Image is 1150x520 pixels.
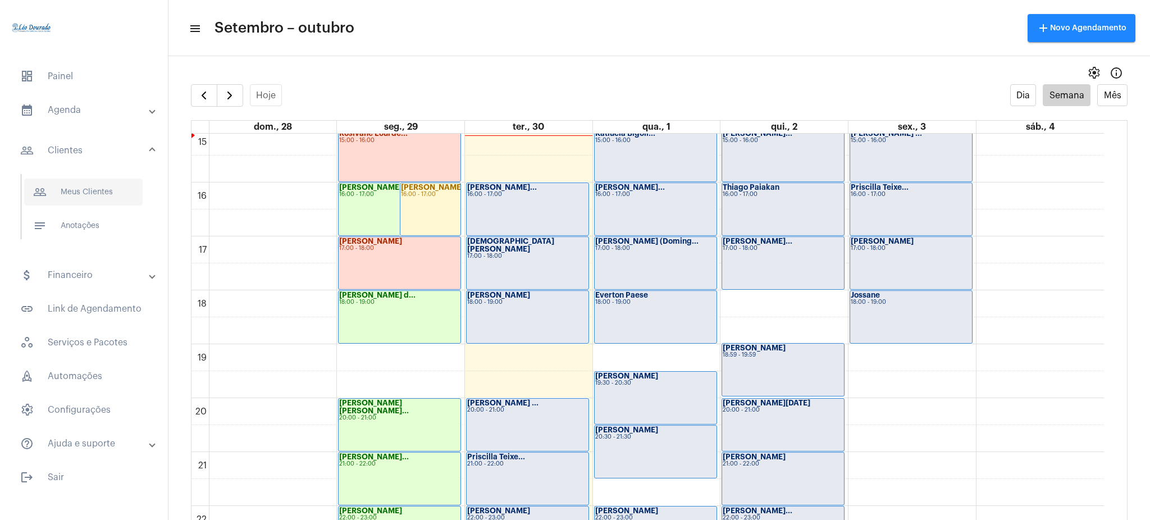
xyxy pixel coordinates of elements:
[467,407,588,413] div: 20:00 - 21:00
[252,121,294,133] a: 28 de setembro de 2025
[723,191,843,198] div: 16:00 - 17:00
[195,299,209,309] div: 18
[467,507,530,514] strong: [PERSON_NAME]
[24,179,143,206] span: Meus Clientes
[896,121,928,133] a: 3 de outubro de 2025
[339,245,460,252] div: 17:00 - 18:00
[339,130,408,137] strong: Rosivane Lourde...
[723,130,792,137] strong: [PERSON_NAME]...
[339,299,460,305] div: 18:00 - 19:00
[217,84,243,107] button: Próximo Semana
[1024,121,1057,133] a: 4 de outubro de 2025
[851,138,971,144] div: 15:00 - 16:00
[595,245,716,252] div: 17:00 - 18:00
[339,191,460,198] div: 16:00 - 17:00
[1010,84,1037,106] button: Dia
[723,461,843,467] div: 21:00 - 22:00
[851,130,922,137] strong: [PERSON_NAME] ...
[9,6,54,51] img: 4c910ca3-f26c-c648-53c7-1a2041c6e520.jpg
[723,344,786,352] strong: [PERSON_NAME]
[723,245,843,252] div: 17:00 - 18:00
[7,168,168,255] div: sidenav iconClientes
[7,262,168,289] mat-expansion-panel-header: sidenav iconFinanceiro
[191,84,217,107] button: Semana Anterior
[7,97,168,124] mat-expansion-panel-header: sidenav iconAgenda
[195,191,209,201] div: 16
[339,291,416,299] strong: [PERSON_NAME] d...
[723,507,792,514] strong: [PERSON_NAME]...
[723,399,810,407] strong: [PERSON_NAME][DATE]
[595,130,655,137] strong: Katiucia Bigoli...
[467,399,539,407] strong: [PERSON_NAME] ...
[1097,84,1128,106] button: Mês
[11,295,157,322] span: Link de Agendamento
[20,144,150,157] mat-panel-title: Clientes
[640,121,673,133] a: 1 de outubro de 2025
[189,22,200,35] mat-icon: sidenav icon
[467,253,588,259] div: 17:00 - 18:00
[1037,21,1050,35] mat-icon: add
[1028,14,1135,42] button: Novo Agendamento
[215,19,354,37] span: Setembro – outubro
[595,507,658,514] strong: [PERSON_NAME]
[33,219,47,232] mat-icon: sidenav icon
[595,184,665,191] strong: [PERSON_NAME]...
[595,299,716,305] div: 18:00 - 19:00
[851,184,909,191] strong: Priscilla Teixe...
[20,70,34,83] span: sidenav icon
[401,191,460,198] div: 16:00 - 17:00
[467,238,554,253] strong: [DEMOGRAPHIC_DATA][PERSON_NAME]
[20,103,34,117] mat-icon: sidenav icon
[20,268,150,282] mat-panel-title: Financeiro
[467,453,525,460] strong: Priscilla Teixe...
[1087,66,1101,80] span: settings
[7,133,168,168] mat-expansion-panel-header: sidenav iconClientes
[1083,62,1105,84] button: settings
[723,453,786,460] strong: [PERSON_NAME]
[20,437,150,450] mat-panel-title: Ajuda e suporte
[33,185,47,199] mat-icon: sidenav icon
[510,121,546,133] a: 30 de setembro de 2025
[196,460,209,471] div: 21
[20,471,34,484] mat-icon: sidenav icon
[595,138,716,144] div: 15:00 - 16:00
[20,437,34,450] mat-icon: sidenav icon
[1037,24,1126,32] span: Novo Agendamento
[339,184,402,191] strong: [PERSON_NAME]
[401,184,471,191] strong: [PERSON_NAME]...
[723,238,792,245] strong: [PERSON_NAME]...
[851,191,971,198] div: 16:00 - 17:00
[11,329,157,356] span: Serviços e Pacotes
[1110,66,1123,80] mat-icon: Info
[20,103,150,117] mat-panel-title: Agenda
[339,507,402,514] strong: [PERSON_NAME]
[339,399,409,414] strong: [PERSON_NAME] [PERSON_NAME]...
[339,415,460,421] div: 20:00 - 21:00
[382,121,420,133] a: 29 de setembro de 2025
[339,238,402,245] strong: [PERSON_NAME]
[595,372,658,380] strong: [PERSON_NAME]
[723,407,843,413] div: 20:00 - 21:00
[11,396,157,423] span: Configurações
[595,380,716,386] div: 19:30 - 20:30
[595,238,699,245] strong: [PERSON_NAME] (Doming...
[467,461,588,467] div: 21:00 - 22:00
[1105,62,1128,84] button: Info
[467,299,588,305] div: 18:00 - 19:00
[595,191,716,198] div: 16:00 - 17:00
[11,363,157,390] span: Automações
[467,184,537,191] strong: [PERSON_NAME]...
[769,121,800,133] a: 2 de outubro de 2025
[20,268,34,282] mat-icon: sidenav icon
[11,464,157,491] span: Sair
[595,434,716,440] div: 20:30 - 21:30
[195,353,209,363] div: 19
[20,336,34,349] span: sidenav icon
[193,407,209,417] div: 20
[723,352,843,358] div: 18:59 - 19:59
[851,238,914,245] strong: [PERSON_NAME]
[20,370,34,383] span: sidenav icon
[851,299,971,305] div: 18:00 - 19:00
[250,84,282,106] button: Hoje
[20,302,34,316] mat-icon: sidenav icon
